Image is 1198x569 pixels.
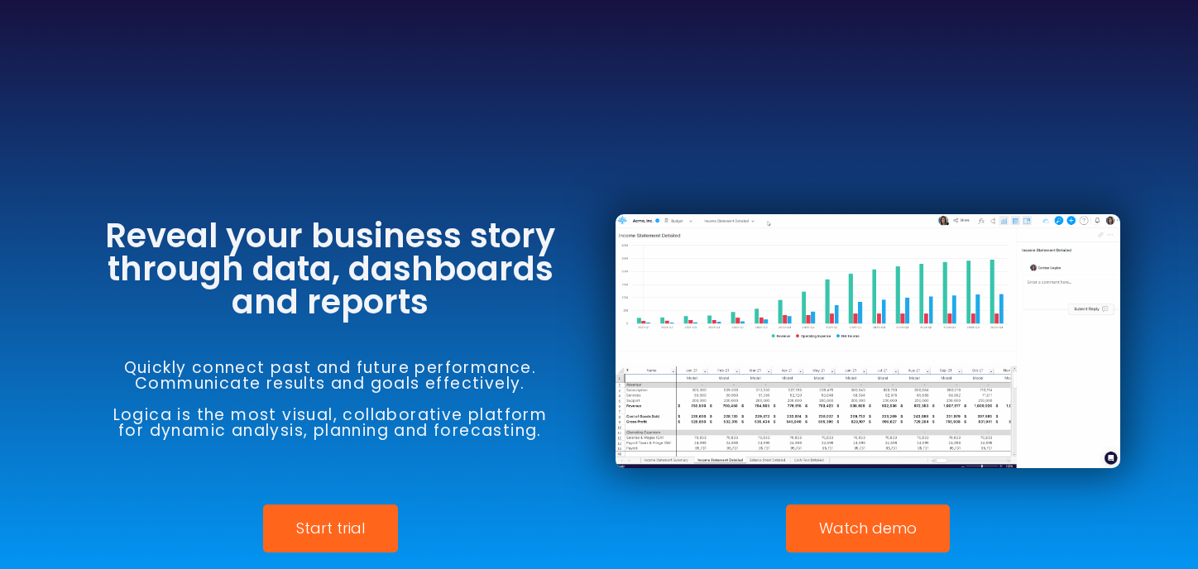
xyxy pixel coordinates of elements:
h3: Reveal your business story through data, dashboards and reports [78,219,582,318]
h6: Quickly connect past and future performance. Communicate results and goals effectively. Logica is... [78,360,582,438]
span: Watch demo [819,521,917,536]
a: Start trial [263,504,398,552]
a: Watch demo [786,504,950,552]
span: Start trial [296,521,365,536]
